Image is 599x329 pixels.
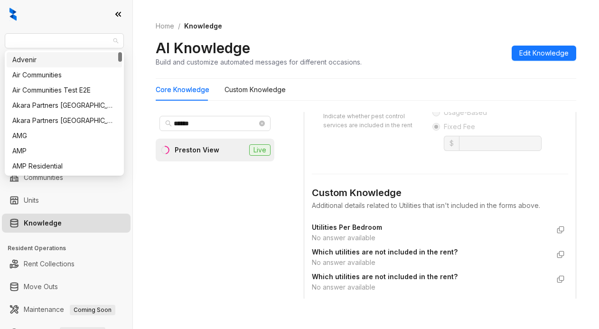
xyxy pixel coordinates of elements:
div: Air Communities Test E2E [7,83,122,98]
div: No answer available [312,282,549,292]
span: Coming Soon [70,305,115,315]
div: Additional details related to Utilities that isn't included in the forms above. [312,200,568,211]
div: Preston View [175,145,219,155]
div: No answer available [312,257,549,268]
div: Core Knowledge [156,85,209,95]
span: Edit Knowledge [519,48,569,58]
a: Units [24,191,39,210]
li: Maintenance [2,300,131,319]
img: logo [9,8,17,21]
div: Advenir [7,52,122,67]
strong: Which utilities are not included in the rent? [312,248,458,256]
strong: Which utilities are not included in the rent? [312,273,458,281]
a: Move Outs [24,277,58,296]
h2: AI Knowledge [156,39,250,57]
a: Communities [24,168,63,187]
li: / [178,21,180,31]
li: Communities [2,168,131,187]
a: Rent Collections [24,254,75,273]
li: Leasing [2,104,131,123]
div: Air Communities [7,67,122,83]
span: search [165,120,172,127]
div: No answer available [312,233,549,243]
li: Move Outs [2,277,131,296]
div: AMP [12,146,116,156]
span: Fixed Fee [440,122,479,132]
span: close-circle [259,121,265,126]
div: AMP Residential [7,159,122,174]
li: Units [2,191,131,210]
div: AMP [7,143,122,159]
li: Rent Collections [2,254,131,273]
div: Build and customize automated messages for different occasions. [156,57,362,67]
button: Edit Knowledge [512,46,576,61]
div: Air Communities [12,70,116,80]
li: Collections [2,127,131,146]
div: AMP Residential [12,161,116,171]
div: Custom Knowledge [225,85,286,95]
div: AMG [12,131,116,141]
a: Home [154,21,176,31]
span: Live [249,144,271,156]
div: Akara Partners Phoenix [7,113,122,128]
span: Knowledge [184,22,222,30]
div: Akara Partners [GEOGRAPHIC_DATA] [12,115,116,126]
div: Akara Partners Nashville [7,98,122,113]
a: Knowledge [24,214,62,233]
strong: Utilities Per Bedroom [312,223,382,231]
span: Usage-Based [440,107,491,118]
div: AMG [7,128,122,143]
div: Advenir [12,55,116,65]
div: Custom Knowledge [312,186,568,200]
div: Akara Partners [GEOGRAPHIC_DATA] [12,100,116,111]
li: Knowledge [2,214,131,233]
div: Air Communities Test E2E [12,85,116,95]
span: Magnolia Capital [10,34,118,48]
span: $ [444,136,459,151]
h3: Resident Operations [8,244,132,253]
li: Leads [2,64,131,83]
div: Indicate whether pest control services are included in the rent [323,112,421,130]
